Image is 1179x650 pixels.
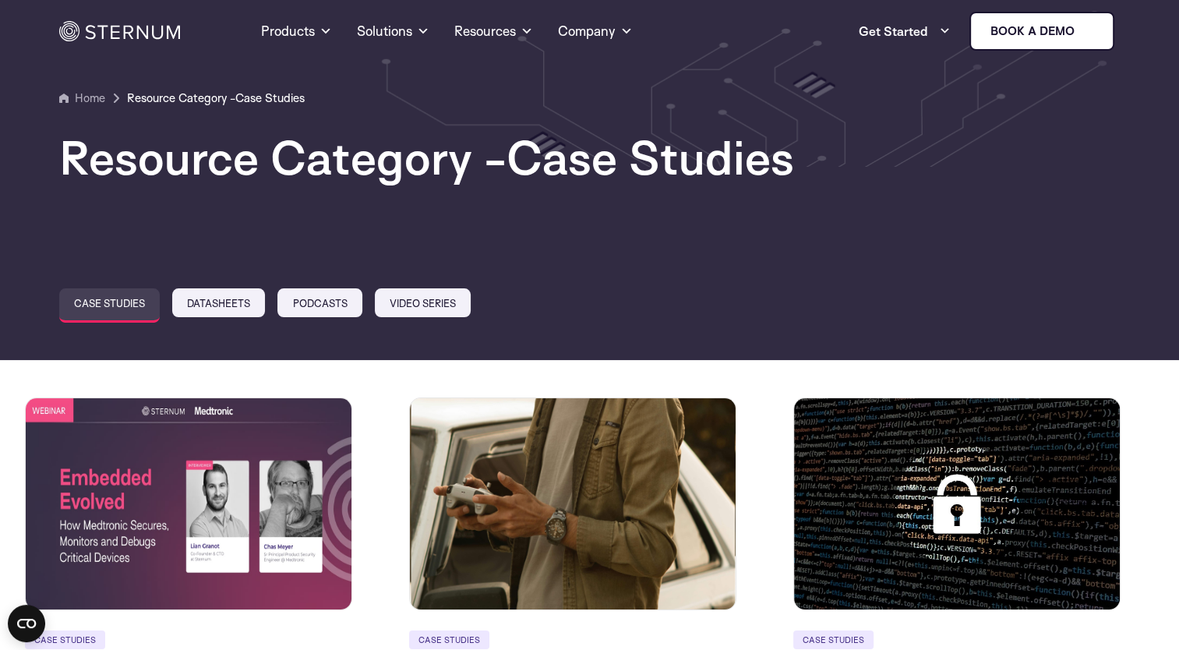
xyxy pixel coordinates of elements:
span: Case Studies [235,90,305,105]
img: Use Case: Reducing Customer Security Liability with Limited Overhead [793,397,1121,611]
a: Get Started [859,16,951,47]
a: Case Studies [793,631,874,649]
a: Solutions [357,3,429,59]
a: Case Studies [59,288,160,323]
a: Datasheets [172,288,265,317]
a: Podcasts [277,288,362,317]
img: Webinar: How Medtronic Secures, Monitors & Debugs Critical Devices [25,397,352,611]
a: Company [558,3,633,59]
a: Book a demo [969,12,1114,51]
a: Resources [454,3,533,59]
a: Case Studies [25,631,105,649]
img: Use Case: Protecting Drones Against Nation-State Attacks with No Reliance on Internet Connectivity [409,397,736,611]
a: Products [261,3,332,59]
a: Home [59,89,105,108]
a: Resource Category -Case Studies [127,89,305,108]
span: Case Studies [507,128,794,186]
a: Case Studies [409,631,489,649]
a: Video Series [375,288,471,317]
h1: Resource Category - [59,132,1121,182]
button: Open CMP widget [8,605,45,642]
img: sternum iot [1081,25,1093,37]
